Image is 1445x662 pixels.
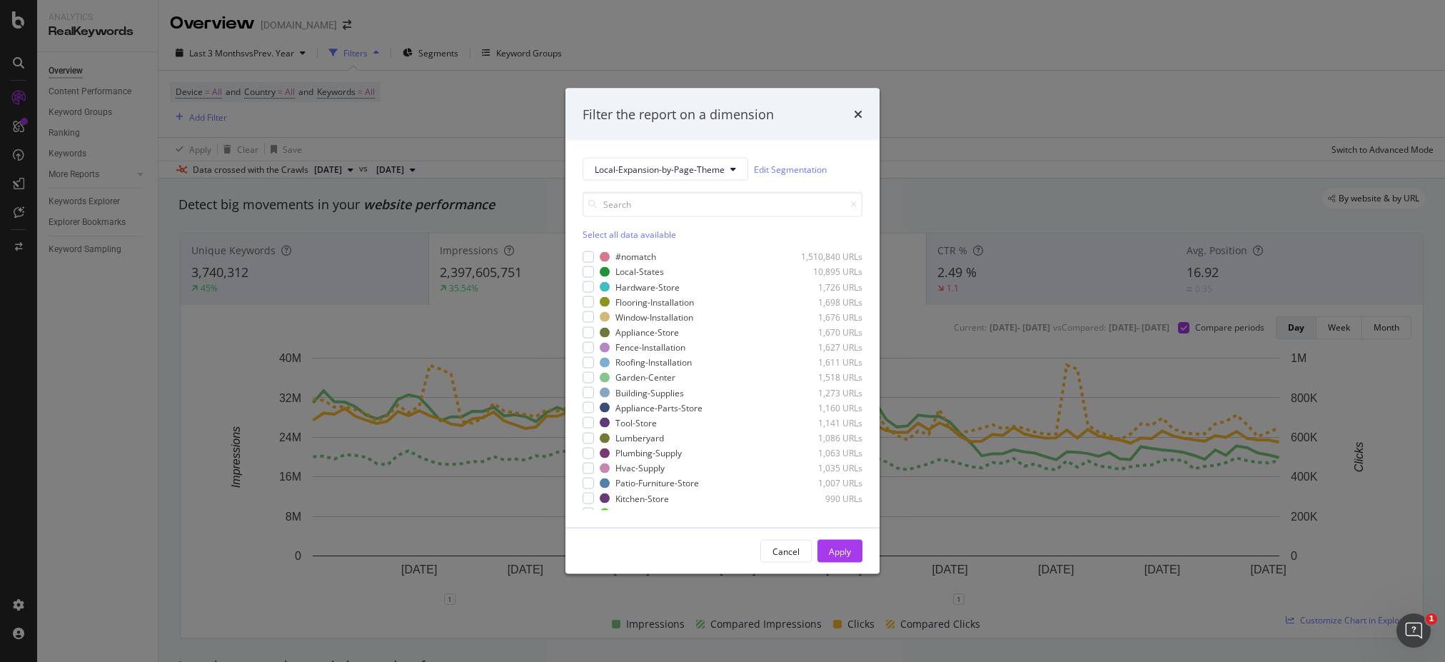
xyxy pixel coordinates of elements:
[595,163,725,175] span: Local-Expansion-by-Page-Theme
[615,432,664,444] div: Lumberyard
[615,507,681,519] div: Electrical-Supply
[792,432,862,444] div: 1,086 URLs
[792,326,862,338] div: 1,670 URLs
[615,296,694,308] div: Flooring-Installation
[615,447,682,459] div: Plumbing-Supply
[615,492,669,504] div: Kitchen-Store
[615,326,679,338] div: Appliance-Store
[772,545,800,557] div: Cancel
[1396,613,1431,648] iframe: Intercom live chat
[583,192,862,217] input: Search
[760,540,812,563] button: Cancel
[615,401,703,413] div: Appliance-Parts-Store
[1426,613,1437,625] span: 1
[817,540,862,563] button: Apply
[792,266,862,278] div: 10,895 URLs
[829,545,851,557] div: Apply
[854,105,862,124] div: times
[615,266,664,278] div: Local-States
[792,401,862,413] div: 1,160 URLs
[792,311,862,323] div: 1,676 URLs
[792,507,862,519] div: 772 URLs
[615,386,684,398] div: Building-Supplies
[792,281,862,293] div: 1,726 URLs
[792,251,862,263] div: 1,510,840 URLs
[754,161,827,176] a: Edit Segmentation
[615,371,675,383] div: Garden-Center
[792,296,862,308] div: 1,698 URLs
[615,251,656,263] div: #nomatch
[792,492,862,504] div: 990 URLs
[792,386,862,398] div: 1,273 URLs
[615,341,685,353] div: Fence-Installation
[615,281,680,293] div: Hardware-Store
[615,311,693,323] div: Window-Installation
[792,416,862,428] div: 1,141 URLs
[792,447,862,459] div: 1,063 URLs
[792,477,862,489] div: 1,007 URLs
[615,462,665,474] div: Hvac-Supply
[583,158,748,181] button: Local-Expansion-by-Page-Theme
[792,371,862,383] div: 1,518 URLs
[615,416,657,428] div: Tool-Store
[583,105,774,124] div: Filter the report on a dimension
[792,462,862,474] div: 1,035 URLs
[792,341,862,353] div: 1,627 URLs
[615,356,692,368] div: Roofing-Installation
[792,356,862,368] div: 1,611 URLs
[615,477,699,489] div: Patio-Furniture-Store
[565,88,880,574] div: modal
[583,229,862,241] div: Select all data available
